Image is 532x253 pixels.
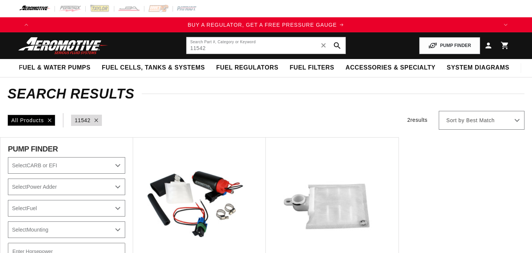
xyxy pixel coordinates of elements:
div: All Products [8,115,55,126]
summary: Accessories & Specialty [340,59,441,77]
summary: Fuel Filters [284,59,340,77]
select: Mounting [8,221,125,238]
a: BUY A REGULATOR, GET A FREE PRESSURE GAUGE [34,21,498,29]
button: PUMP FINDER [419,37,480,54]
img: Aeromotive [16,37,110,55]
h2: Search Results [8,88,524,100]
span: PUMP FINDER [8,145,58,153]
summary: Fuel Regulators [211,59,284,77]
div: 1 of 4 [34,21,498,29]
div: Announcement [34,21,498,29]
span: Accessories & Specialty [346,64,435,72]
button: Translation missing: en.sections.announcements.next_announcement [498,17,513,32]
button: Translation missing: en.sections.announcements.previous_announcement [19,17,34,32]
select: Sort by [439,111,524,130]
select: Fuel [8,200,125,217]
summary: Fuel Cells, Tanks & Systems [96,59,211,77]
span: BUY A REGULATOR, GET A FREE PRESSURE GAUGE [188,22,337,28]
span: ✕ [320,39,327,52]
summary: System Diagrams [441,59,515,77]
select: Power Adder [8,179,125,195]
span: Sort by [446,117,464,124]
span: Fuel Regulators [216,64,278,72]
span: System Diagrams [447,64,509,72]
input: Search by Part Number, Category or Keyword [186,37,346,54]
button: search button [329,37,346,54]
a: 11542 [75,116,91,124]
span: Fuel Filters [289,64,334,72]
span: 2 results [407,117,427,123]
select: CARB or EFI [8,157,125,174]
span: Fuel Cells, Tanks & Systems [102,64,205,72]
summary: Fuel & Water Pumps [13,59,96,77]
span: Fuel & Water Pumps [19,64,91,72]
